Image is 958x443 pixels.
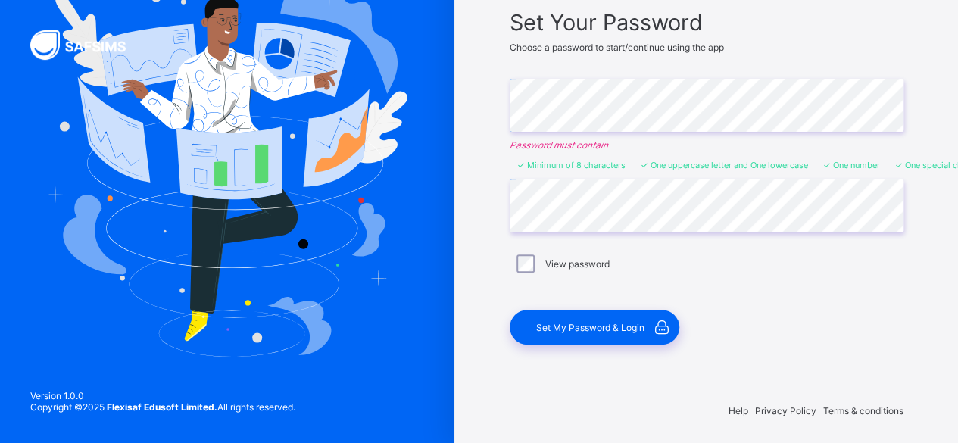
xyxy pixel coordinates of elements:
[823,160,880,170] li: One number
[823,405,903,416] span: Terms & conditions
[755,405,816,416] span: Privacy Policy
[30,401,295,413] span: Copyright © 2025 All rights reserved.
[30,390,295,401] span: Version 1.0.0
[729,405,748,416] span: Help
[510,9,903,36] span: Set Your Password
[517,160,626,170] li: Minimum of 8 characters
[641,160,808,170] li: One uppercase letter and One lowercase
[510,139,903,151] em: Password must contain
[30,30,144,60] img: SAFSIMS Logo
[536,322,644,333] span: Set My Password & Login
[107,401,217,413] strong: Flexisaf Edusoft Limited.
[545,258,610,270] label: View password
[510,42,724,53] span: Choose a password to start/continue using the app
